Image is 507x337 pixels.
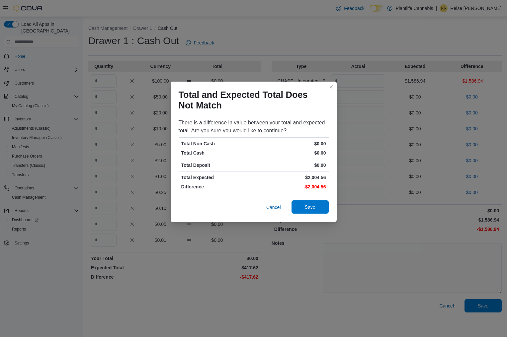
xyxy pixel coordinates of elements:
[181,150,252,156] p: Total Cash
[179,90,323,111] h1: Total and Expected Total Does Not Match
[255,183,326,190] p: -$2,004.56
[292,200,329,214] button: Save
[264,201,284,214] button: Cancel
[305,204,315,210] span: Save
[181,174,252,181] p: Total Expected
[255,150,326,156] p: $0.00
[181,183,252,190] p: Difference
[266,204,281,211] span: Cancel
[255,162,326,168] p: $0.00
[179,119,329,135] div: There is a difference in value between your total and expected total. Are you sure you would like...
[255,140,326,147] p: $0.00
[181,162,252,168] p: Total Deposit
[327,83,335,91] button: Closes this modal window
[181,140,252,147] p: Total Non Cash
[255,174,326,181] p: $2,004.56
